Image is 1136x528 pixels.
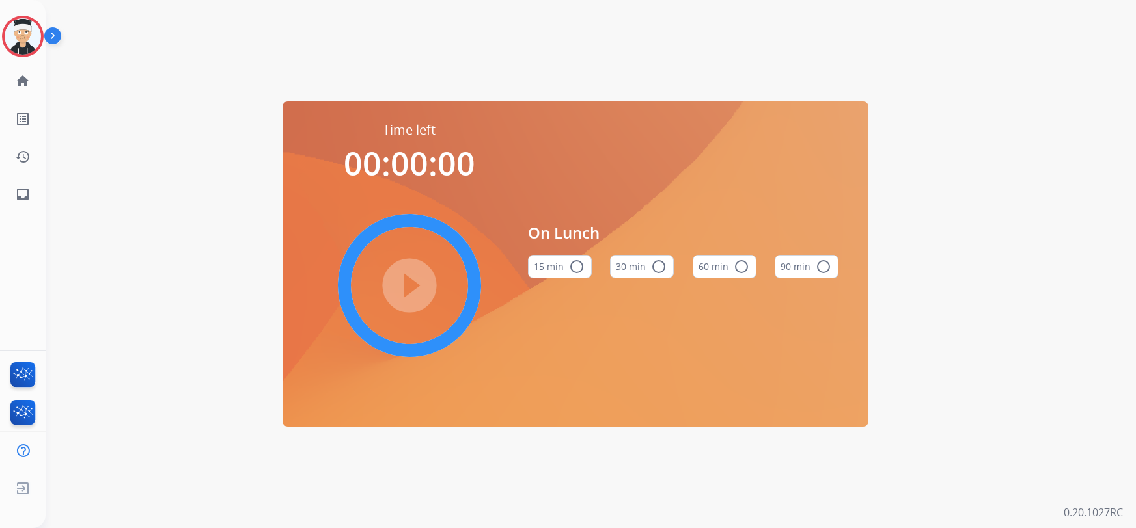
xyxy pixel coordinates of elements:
mat-icon: home [15,73,31,89]
mat-icon: list_alt [15,111,31,127]
mat-icon: radio_button_unchecked [734,259,749,274]
button: 60 min [693,255,756,278]
button: 15 min [528,255,592,278]
mat-icon: radio_button_unchecked [651,259,667,274]
mat-icon: inbox [15,187,31,202]
img: avatar [5,18,41,55]
span: 00:00:00 [344,141,475,185]
button: 30 min [610,255,674,278]
mat-icon: radio_button_unchecked [816,259,831,274]
mat-icon: radio_button_unchecked [569,259,585,274]
span: Time left [383,121,436,139]
mat-icon: history [15,149,31,165]
p: 0.20.1027RC [1064,505,1123,520]
span: On Lunch [528,221,839,244]
button: 90 min [775,255,838,278]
